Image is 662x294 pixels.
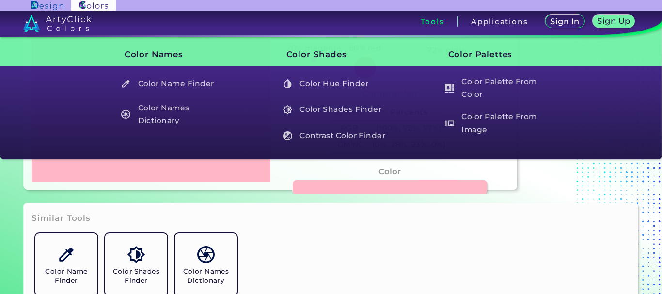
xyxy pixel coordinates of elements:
a: Color Name Finder [116,75,230,93]
img: icon_color_contrast_white.svg [283,131,292,140]
a: Color Names Dictionary [116,101,230,128]
h5: Color Palette From Color [441,75,553,102]
img: ArtyClick Design logo [31,1,63,10]
a: Sign In [547,15,583,28]
h3: Color Palettes [432,43,554,67]
a: Color Palette From Color [440,75,554,102]
h5: Color Name Finder [39,267,94,285]
h5: Color Shades Finder [109,267,163,285]
img: icon_color_shades_white.svg [283,105,292,114]
h3: Color Shades [270,43,392,67]
h5: Color Name Finder [117,75,230,93]
h5: Contrast Color Finder [279,126,392,145]
h5: Color Names Dictionary [117,101,230,128]
h5: Color Shades Finder [279,101,392,119]
h3: Color Names [108,43,230,67]
img: icon_palette_from_image_white.svg [445,119,454,128]
h4: Color [378,165,401,179]
h5: Sign Up [599,17,629,25]
img: icon_color_names_dictionary_white.svg [121,110,130,119]
h5: Color Names Dictionary [179,267,233,285]
a: Color Palette From Image [440,109,554,137]
img: icon_color_shades.svg [127,246,144,263]
img: logo_artyclick_colors_white.svg [23,15,92,32]
a: Color Hue Finder [278,75,392,93]
h5: Color Hue Finder [279,75,392,93]
img: icon_color_name_finder_white.svg [121,79,130,89]
a: Sign Up [595,15,633,28]
h5: Color Palette From Image [441,109,553,137]
h3: Tools [421,18,444,25]
h5: Sign In [552,18,578,25]
a: Contrast Color Finder [278,126,392,145]
img: icon_color_name_finder.svg [58,246,75,263]
img: icon_col_pal_col_white.svg [445,84,454,93]
a: Color Shades Finder [278,101,392,119]
img: icon_color_names_dictionary.svg [197,246,214,263]
h3: Applications [471,18,528,25]
h3: Similar Tools [32,213,91,224]
img: icon_color_hue_white.svg [283,79,292,89]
